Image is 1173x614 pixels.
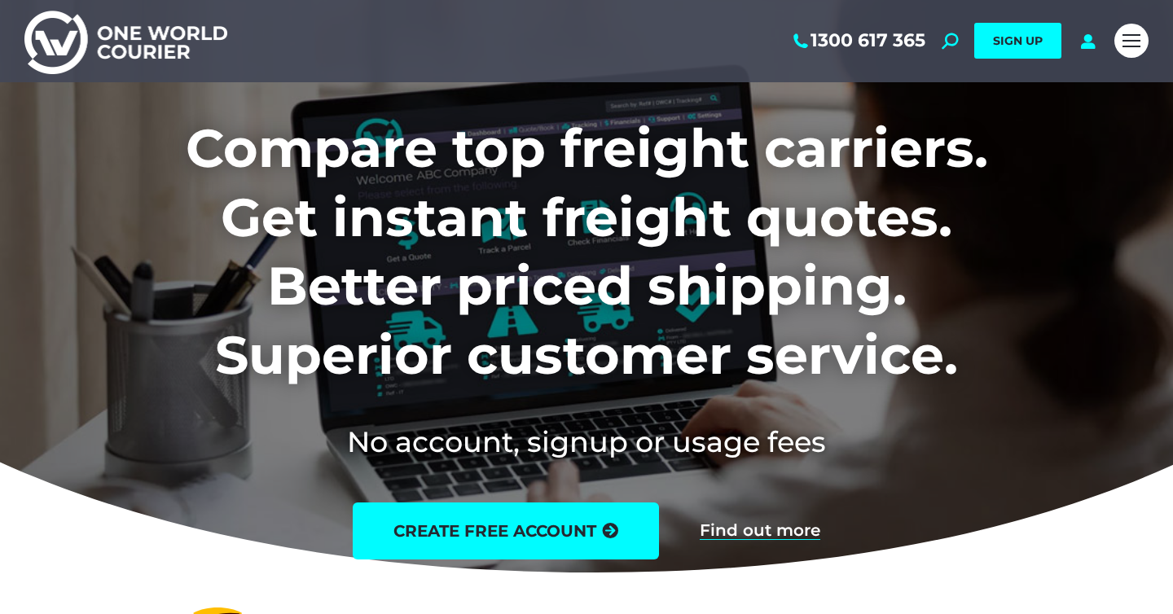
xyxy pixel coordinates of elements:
[24,8,227,74] img: One World Courier
[700,522,820,540] a: Find out more
[78,114,1096,389] h1: Compare top freight carriers. Get instant freight quotes. Better priced shipping. Superior custom...
[353,502,659,559] a: create free account
[993,33,1043,48] span: SIGN UP
[790,30,925,51] a: 1300 617 365
[78,422,1096,462] h2: No account, signup or usage fees
[974,23,1061,59] a: SIGN UP
[1114,24,1149,58] a: Mobile menu icon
